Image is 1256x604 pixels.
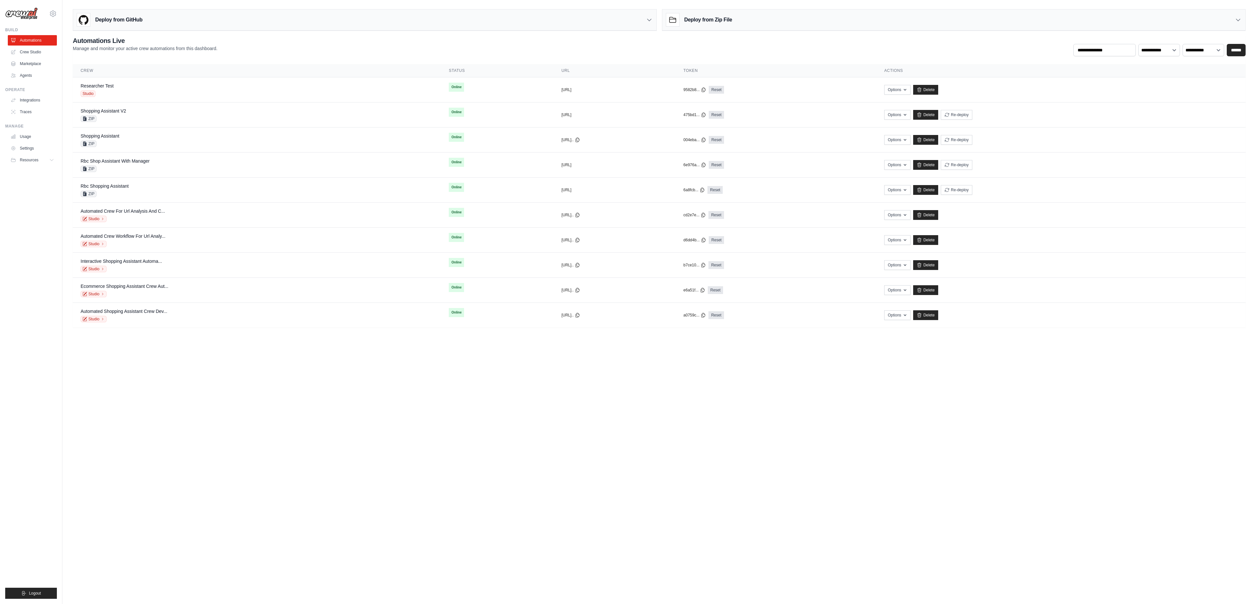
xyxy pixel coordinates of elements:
[81,309,167,314] a: Automated Shopping Assistant Crew Dev...
[81,316,107,322] a: Studio
[709,236,724,244] a: Reset
[683,313,706,318] button: a0759c...
[913,310,938,320] a: Delete
[81,166,97,172] span: ZIP
[77,13,90,26] img: GitHub Logo
[449,158,464,167] span: Online
[81,158,149,164] a: Rbc Shop Assistant With Manager
[683,237,706,243] button: d6dd4b...
[73,64,441,77] th: Crew
[81,115,97,122] span: ZIP
[876,64,1246,77] th: Actions
[683,162,706,168] button: 6e976a...
[95,16,142,24] h3: Deploy from GitHub
[884,235,911,245] button: Options
[449,233,464,242] span: Online
[449,133,464,142] span: Online
[449,183,464,192] span: Online
[709,161,724,169] a: Reset
[913,235,938,245] a: Delete
[683,87,706,92] button: 9582b8...
[81,141,97,147] span: ZIP
[913,160,938,170] a: Delete
[81,191,97,197] span: ZIP
[941,110,972,120] button: Re-deploy
[81,284,168,289] a: Ecommerce Shopping Assistant Crew Aut...
[449,308,464,317] span: Online
[884,160,911,170] button: Options
[8,59,57,69] a: Marketplace
[913,185,938,195] a: Delete
[8,70,57,81] a: Agents
[81,208,165,214] a: Automated Crew For Url Analysis And C...
[913,260,938,270] a: Delete
[8,95,57,105] a: Integrations
[449,258,464,267] span: Online
[5,87,57,92] div: Operate
[8,47,57,57] a: Crew Studio
[5,124,57,129] div: Manage
[884,110,911,120] button: Options
[20,157,38,163] span: Resources
[73,36,217,45] h2: Automations Live
[683,288,705,293] button: e6a51f...
[884,310,911,320] button: Options
[449,208,464,217] span: Online
[554,64,676,77] th: URL
[449,83,464,92] span: Online
[8,35,57,46] a: Automations
[683,262,706,268] button: b7ce10...
[884,185,911,195] button: Options
[884,85,911,95] button: Options
[884,285,911,295] button: Options
[81,234,165,239] a: Automated Crew Workflow For Url Analy...
[81,183,129,189] a: Rbc Shopping Assistant
[29,591,41,596] span: Logout
[81,259,162,264] a: Interactive Shopping Assistant Automa...
[941,135,972,145] button: Re-deploy
[941,160,972,170] button: Re-deploy
[683,137,706,142] button: 004eba...
[81,266,107,272] a: Studio
[8,131,57,142] a: Usage
[913,110,938,120] a: Delete
[449,283,464,292] span: Online
[683,212,706,218] button: cd2e7e...
[913,135,938,145] a: Delete
[441,64,553,77] th: Status
[5,27,57,33] div: Build
[8,107,57,117] a: Traces
[708,286,723,294] a: Reset
[683,112,706,117] button: 475bd1...
[5,588,57,599] button: Logout
[8,155,57,165] button: Resources
[81,90,96,97] span: Studio
[884,135,911,145] button: Options
[73,45,217,52] p: Manage and monitor your active crew automations from this dashboard.
[81,291,107,297] a: Studio
[709,111,724,119] a: Reset
[81,83,114,88] a: Researcher Test
[913,210,938,220] a: Delete
[941,185,972,195] button: Re-deploy
[8,143,57,154] a: Settings
[81,216,107,222] a: Studio
[884,210,911,220] button: Options
[684,16,732,24] h3: Deploy from Zip File
[676,64,876,77] th: Token
[709,86,724,94] a: Reset
[81,133,119,139] a: Shopping Assistant
[683,187,705,193] button: 6a8fcb...
[708,311,724,319] a: Reset
[708,261,724,269] a: Reset
[708,211,724,219] a: Reset
[913,285,938,295] a: Delete
[709,136,724,144] a: Reset
[81,108,126,114] a: Shopping Assistant V2
[884,260,911,270] button: Options
[913,85,938,95] a: Delete
[707,186,723,194] a: Reset
[449,108,464,117] span: Online
[81,241,107,247] a: Studio
[5,7,38,20] img: Logo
